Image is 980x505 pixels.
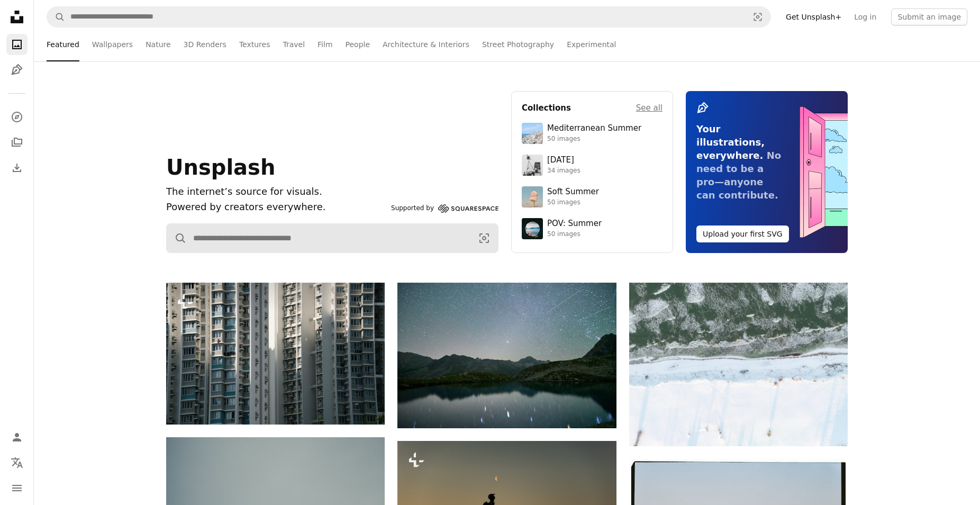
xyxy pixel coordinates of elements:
a: Wallpapers [92,28,133,61]
button: Submit an image [891,8,967,25]
img: Snow covered landscape with frozen water [629,283,848,446]
button: Visual search [745,7,770,27]
a: Soft Summer50 images [522,186,663,208]
p: Powered by creators everywhere. [166,200,387,215]
a: Download History [6,157,28,178]
a: Explore [6,106,28,128]
a: Supported by [391,202,498,215]
img: premium_photo-1753820185677-ab78a372b033 [522,218,543,239]
button: Menu [6,477,28,499]
div: Soft Summer [547,187,599,197]
button: Upload your first SVG [696,226,789,242]
img: premium_photo-1688410049290-d7394cc7d5df [522,123,543,144]
a: Street Photography [482,28,554,61]
a: Film [317,28,332,61]
span: Your illustrations, everywhere. [696,123,765,161]
a: Textures [239,28,270,61]
a: [DATE]34 images [522,155,663,176]
a: Home — Unsplash [6,6,28,30]
div: Mediterranean Summer [547,123,641,134]
a: Experimental [567,28,616,61]
a: Photos [6,34,28,55]
a: Collections [6,132,28,153]
span: Unsplash [166,155,275,179]
a: See all [636,102,663,114]
img: Tall apartment buildings with many windows and balconies. [166,283,385,425]
button: Language [6,452,28,473]
a: Get Unsplash+ [779,8,848,25]
form: Find visuals sitewide [47,6,771,28]
div: POV: Summer [547,219,602,229]
a: Travel [283,28,305,61]
a: Tall apartment buildings with many windows and balconies. [166,348,385,358]
a: Illustrations [6,59,28,80]
form: Find visuals sitewide [166,223,498,253]
div: [DATE] [547,155,580,166]
a: Snow covered landscape with frozen water [629,359,848,369]
a: Nature [146,28,170,61]
div: 50 images [547,199,599,207]
a: Starry night sky over a calm mountain lake [397,350,616,360]
a: 3D Renders [184,28,226,61]
div: 50 images [547,135,641,143]
a: Mediterranean Summer50 images [522,123,663,144]
img: Starry night sky over a calm mountain lake [397,283,616,428]
h4: Collections [522,102,571,114]
img: photo-1682590564399-95f0109652fe [522,155,543,176]
a: People [346,28,370,61]
img: premium_photo-1749544311043-3a6a0c8d54af [522,186,543,208]
a: Log in / Sign up [6,427,28,448]
h1: The internet’s source for visuals. [166,184,387,200]
a: Architecture & Interiors [383,28,469,61]
button: Visual search [470,224,498,252]
div: 34 images [547,167,580,175]
button: Search Unsplash [167,224,187,252]
a: Log in [848,8,883,25]
div: 50 images [547,230,602,239]
a: POV: Summer50 images [522,218,663,239]
button: Search Unsplash [47,7,65,27]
